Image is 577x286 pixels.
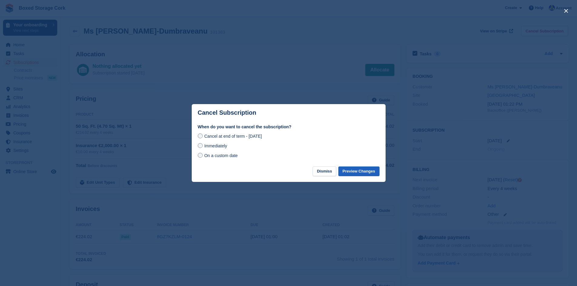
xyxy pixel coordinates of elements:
[198,124,380,130] label: When do you want to cancel the subscription?
[198,143,203,148] input: Immediately
[338,166,380,176] button: Preview Changes
[198,109,256,116] p: Cancel Subscription
[204,143,227,148] span: Immediately
[313,166,336,176] button: Dismiss
[204,153,238,158] span: On a custom date
[198,153,203,158] input: On a custom date
[561,6,571,16] button: close
[204,134,262,139] span: Cancel at end of term - [DATE]
[198,133,203,138] input: Cancel at end of term - [DATE]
